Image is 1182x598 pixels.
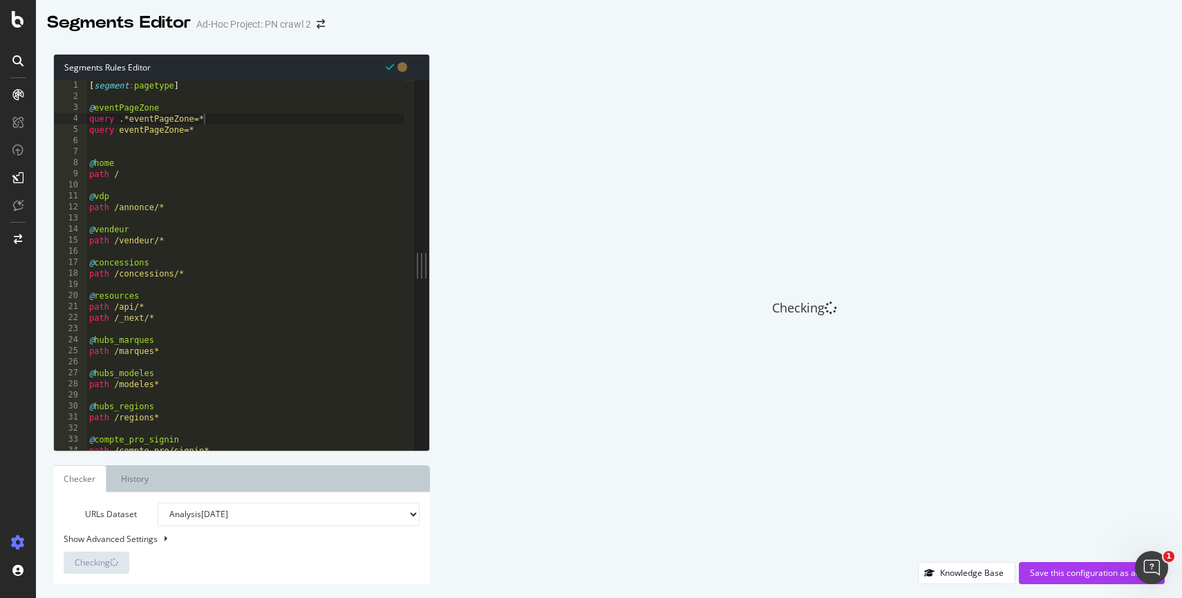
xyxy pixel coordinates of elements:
[53,503,147,526] label: URLs Dataset
[54,445,87,456] div: 34
[54,357,87,368] div: 26
[1019,562,1165,584] button: Save this configuration as active
[54,401,87,412] div: 30
[54,423,87,434] div: 32
[54,301,87,312] div: 21
[54,257,87,268] div: 17
[54,235,87,246] div: 15
[54,246,87,257] div: 16
[54,80,87,91] div: 1
[54,279,87,290] div: 19
[196,17,311,31] div: Ad-Hoc Project: PN crawl 2
[54,268,87,279] div: 18
[64,552,129,574] button: Checking
[54,202,87,213] div: 12
[54,55,429,80] div: Segments Rules Editor
[54,213,87,224] div: 13
[54,124,87,136] div: 5
[54,158,87,169] div: 8
[54,335,87,346] div: 24
[54,390,87,401] div: 29
[75,557,110,568] span: Checking
[386,60,394,73] span: Syntax is valid
[54,312,87,324] div: 22
[54,91,87,102] div: 2
[47,11,191,35] div: Segments Editor
[54,169,87,180] div: 9
[54,434,87,445] div: 33
[54,290,87,301] div: 20
[1163,551,1174,562] span: 1
[53,533,409,545] div: Show Advanced Settings
[54,180,87,191] div: 10
[397,60,407,73] span: You have unsaved modifications
[1135,551,1168,584] iframe: Intercom live chat
[918,562,1015,584] button: Knowledge Base
[940,567,1004,579] div: Knowledge Base
[54,412,87,423] div: 31
[772,299,825,316] span: Checking
[918,567,1015,579] a: Knowledge Base
[54,379,87,390] div: 28
[110,465,160,492] a: History
[317,19,325,29] div: arrow-right-arrow-left
[54,136,87,147] div: 6
[53,465,106,492] a: Checker
[54,113,87,124] div: 4
[54,324,87,335] div: 23
[54,191,87,202] div: 11
[54,147,87,158] div: 7
[54,368,87,379] div: 27
[54,224,87,235] div: 14
[54,102,87,113] div: 3
[54,346,87,357] div: 25
[1030,567,1154,579] div: Save this configuration as active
